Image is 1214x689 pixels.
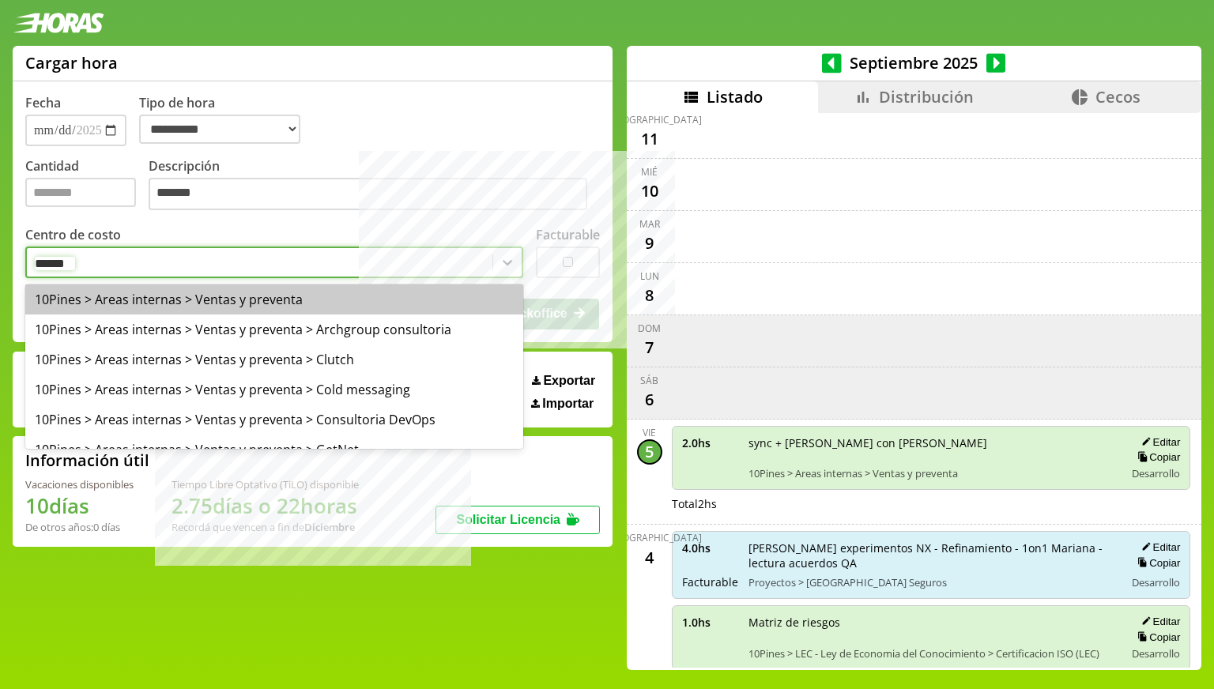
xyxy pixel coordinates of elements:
[1133,556,1180,570] button: Copiar
[682,574,737,589] span: Facturable
[637,544,662,570] div: 4
[139,115,300,144] select: Tipo de hora
[25,450,149,471] h2: Información útil
[637,283,662,308] div: 8
[640,374,658,387] div: sáb
[1132,646,1180,661] span: Desarrollo
[25,52,118,73] h1: Cargar hora
[25,435,523,465] div: 10Pines > Areas internas > Ventas y preventa > GetNet
[879,86,974,107] span: Distribución
[172,491,359,520] h1: 2.75 días o 22 horas
[139,94,313,146] label: Tipo de hora
[25,405,523,435] div: 10Pines > Areas internas > Ventas y preventa > Consultoria DevOps
[640,269,659,283] div: lun
[25,157,149,215] label: Cantidad
[1095,86,1140,107] span: Cecos
[304,520,355,534] b: Diciembre
[542,397,594,411] span: Importar
[543,374,595,388] span: Exportar
[456,513,560,526] span: Solicitar Licencia
[627,113,1201,668] div: scrollable content
[527,373,600,389] button: Exportar
[25,178,136,207] input: Cantidad
[637,179,662,204] div: 10
[748,646,1114,661] span: 10Pines > LEC - Ley de Economia del Conocimiento > Certificacion ISO (LEC)
[25,477,134,491] div: Vacaciones disponibles
[13,13,104,33] img: logotipo
[682,435,737,450] span: 2.0 hs
[637,126,662,152] div: 11
[707,86,763,107] span: Listado
[598,531,702,544] div: [DEMOGRAPHIC_DATA]
[435,506,600,534] button: Solicitar Licencia
[641,165,658,179] div: mié
[637,335,662,360] div: 7
[638,322,661,335] div: dom
[1132,466,1180,480] span: Desarrollo
[149,178,587,211] textarea: Descripción
[748,540,1114,570] span: [PERSON_NAME] experimentos NX - Refinamiento - 1on1 Mariana - lectura acuerdos QA
[1132,575,1180,589] span: Desarrollo
[637,231,662,256] div: 9
[25,94,61,111] label: Fecha
[682,540,737,555] span: 4.0 hs
[1137,540,1180,554] button: Editar
[25,314,523,344] div: 10Pines > Areas internas > Ventas y preventa > Archgroup consultoria
[25,375,523,405] div: 10Pines > Areas internas > Ventas y preventa > Cold messaging
[748,435,1114,450] span: sync + [PERSON_NAME] con [PERSON_NAME]
[598,113,702,126] div: [DEMOGRAPHIC_DATA]
[1133,450,1180,464] button: Copiar
[25,344,523,375] div: 10Pines > Areas internas > Ventas y preventa > Clutch
[748,615,1114,630] span: Matriz de riesgos
[1137,435,1180,449] button: Editar
[637,387,662,412] div: 6
[1133,631,1180,644] button: Copiar
[25,226,121,243] label: Centro de costo
[25,520,134,534] div: De otros años: 0 días
[842,52,986,73] span: Septiembre 2025
[682,615,737,630] span: 1.0 hs
[637,439,662,465] div: 5
[639,217,660,231] div: mar
[172,477,359,491] div: Tiempo Libre Optativo (TiLO) disponible
[25,491,134,520] h1: 10 días
[1137,615,1180,628] button: Editar
[672,496,1191,511] div: Total 2 hs
[25,284,523,314] div: 10Pines > Areas internas > Ventas y preventa
[748,466,1114,480] span: 10Pines > Areas internas > Ventas y preventa
[536,226,600,243] label: Facturable
[748,575,1114,589] span: Proyectos > [GEOGRAPHIC_DATA] Seguros
[172,520,359,534] div: Recordá que vencen a fin de
[149,157,600,215] label: Descripción
[643,426,656,439] div: vie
